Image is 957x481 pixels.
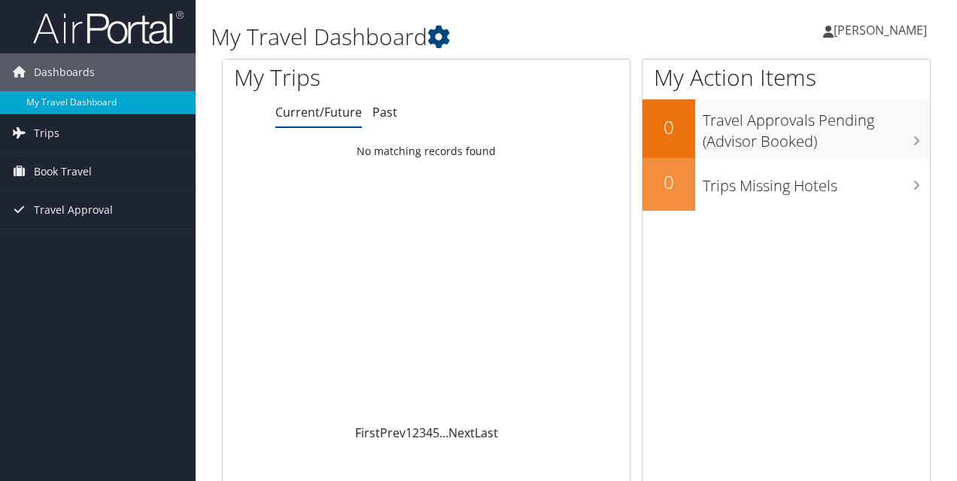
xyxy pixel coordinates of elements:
[33,10,184,45] img: airportal-logo.png
[406,425,412,441] a: 1
[34,53,95,91] span: Dashboards
[419,425,426,441] a: 3
[643,62,930,93] h1: My Action Items
[275,104,362,120] a: Current/Future
[223,138,630,165] td: No matching records found
[475,425,498,441] a: Last
[426,425,433,441] a: 4
[643,114,695,140] h2: 0
[433,425,439,441] a: 5
[34,191,113,229] span: Travel Approval
[834,22,927,38] span: [PERSON_NAME]
[643,99,930,157] a: 0Travel Approvals Pending (Advisor Booked)
[380,425,406,441] a: Prev
[34,114,59,152] span: Trips
[823,8,942,53] a: [PERSON_NAME]
[703,168,930,196] h3: Trips Missing Hotels
[211,21,698,53] h1: My Travel Dashboard
[643,169,695,195] h2: 0
[34,153,92,190] span: Book Travel
[355,425,380,441] a: First
[439,425,448,441] span: …
[234,62,449,93] h1: My Trips
[372,104,397,120] a: Past
[448,425,475,441] a: Next
[703,102,930,152] h3: Travel Approvals Pending (Advisor Booked)
[643,158,930,211] a: 0Trips Missing Hotels
[412,425,419,441] a: 2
